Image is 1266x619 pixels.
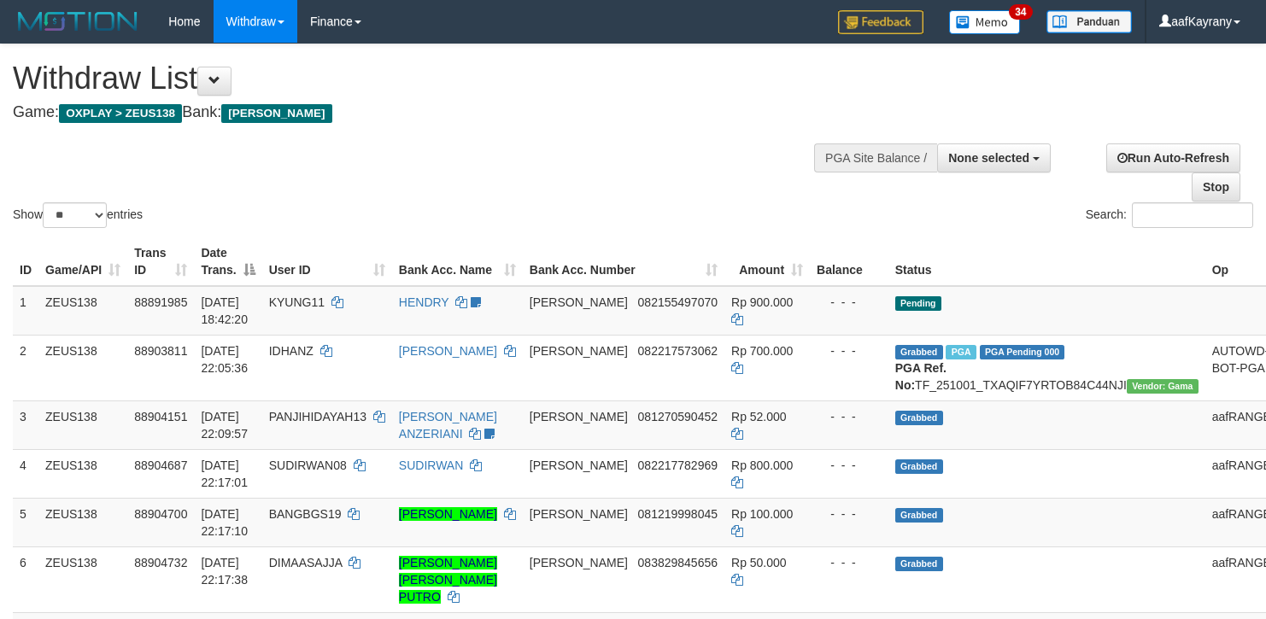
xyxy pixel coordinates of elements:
th: Bank Acc. Number: activate to sort column ascending [523,237,724,286]
div: - - - [817,457,882,474]
input: Search: [1132,202,1253,228]
span: Rp 50.000 [731,556,787,569]
td: 6 [13,546,38,612]
b: PGA Ref. No: [895,361,947,392]
span: Grabbed [895,459,943,474]
span: [DATE] 22:17:01 [201,458,248,489]
a: [PERSON_NAME] ANZERIANI [399,410,497,441]
th: Balance [810,237,888,286]
td: 5 [13,498,38,546]
td: 4 [13,449,38,498]
span: OXPLAY > ZEUS138 [59,104,182,123]
span: [PERSON_NAME] [530,556,628,569]
img: Feedback.jpg [838,10,923,34]
span: IDHANZ [269,344,314,358]
label: Search: [1086,202,1253,228]
th: ID [13,237,38,286]
a: [PERSON_NAME] [PERSON_NAME] PUTRO [399,556,497,604]
span: Grabbed [895,411,943,425]
th: User ID: activate to sort column ascending [262,237,392,286]
span: Grabbed [895,508,943,523]
img: MOTION_logo.png [13,9,143,34]
span: [PERSON_NAME] [530,295,628,309]
span: 88904700 [134,507,187,521]
h4: Game: Bank: [13,104,827,121]
div: PGA Site Balance / [814,143,937,172]
span: PANJIHIDAYAH13 [269,410,366,423]
span: Marked by aafchomsokheang [946,345,976,359]
span: [PERSON_NAME] [530,344,628,358]
span: None selected [948,151,1029,165]
button: None selected [937,143,1051,172]
span: [DATE] 22:09:57 [201,410,248,441]
span: Copy 082217782969 to clipboard [638,458,718,472]
th: Bank Acc. Name: activate to sort column ascending [392,237,523,286]
span: 88903811 [134,344,187,358]
th: Trans ID: activate to sort column ascending [127,237,194,286]
span: SUDIRWAN08 [269,458,347,472]
span: Grabbed [895,345,943,359]
a: [PERSON_NAME] [399,344,497,358]
div: - - - [817,505,882,523]
td: 1 [13,286,38,336]
span: DIMAASAJJA [269,556,343,569]
td: 3 [13,400,38,449]
span: Grabbed [895,557,943,571]
div: - - - [817,554,882,571]
th: Status [888,237,1205,286]
span: Copy 082217573062 to clipboard [638,344,718,358]
div: - - - [817,294,882,311]
span: [DATE] 22:17:38 [201,556,248,587]
span: Copy 083829845656 to clipboard [638,556,718,569]
td: ZEUS138 [38,449,127,498]
a: [PERSON_NAME] [399,507,497,521]
span: 88891985 [134,295,187,309]
div: - - - [817,408,882,425]
span: [DATE] 22:05:36 [201,344,248,375]
span: Rp 700.000 [731,344,793,358]
span: [DATE] 18:42:20 [201,295,248,326]
td: ZEUS138 [38,286,127,336]
th: Amount: activate to sort column ascending [724,237,810,286]
label: Show entries [13,202,143,228]
span: Rp 800.000 [731,458,793,472]
a: SUDIRWAN [399,458,463,472]
h1: Withdraw List [13,61,827,96]
td: TF_251001_TXAQIF7YRTOB84C44NJI [888,335,1205,400]
a: HENDRY [399,295,449,309]
span: Rp 52.000 [731,410,787,423]
span: 88904687 [134,458,187,472]
img: panduan.png [1046,10,1132,33]
td: ZEUS138 [38,546,127,612]
div: - - - [817,342,882,359]
span: Rp 100.000 [731,507,793,521]
span: [PERSON_NAME] [530,410,628,423]
a: Run Auto-Refresh [1106,143,1240,172]
span: [PERSON_NAME] [221,104,331,123]
span: 88904732 [134,556,187,569]
span: Pending [895,296,941,311]
span: 34 [1009,4,1032,20]
td: ZEUS138 [38,498,127,546]
td: ZEUS138 [38,400,127,449]
span: PGA Pending [980,345,1065,359]
span: BANGBGS19 [269,507,342,521]
span: Vendor URL: https://trx31.1velocity.biz [1127,379,1199,394]
th: Date Trans.: activate to sort column descending [194,237,261,286]
span: Rp 900.000 [731,295,793,309]
span: [DATE] 22:17:10 [201,507,248,538]
a: Stop [1192,172,1240,201]
span: [PERSON_NAME] [530,507,628,521]
span: Copy 081219998045 to clipboard [638,507,718,521]
span: 88904151 [134,410,187,423]
img: Button%20Memo.svg [949,10,1021,34]
span: Copy 081270590452 to clipboard [638,410,718,423]
span: [PERSON_NAME] [530,458,628,472]
span: Copy 082155497070 to clipboard [638,295,718,309]
td: ZEUS138 [38,335,127,400]
span: KYUNG11 [269,295,325,309]
th: Game/API: activate to sort column ascending [38,237,127,286]
select: Showentries [43,202,107,228]
td: 2 [13,335,38,400]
